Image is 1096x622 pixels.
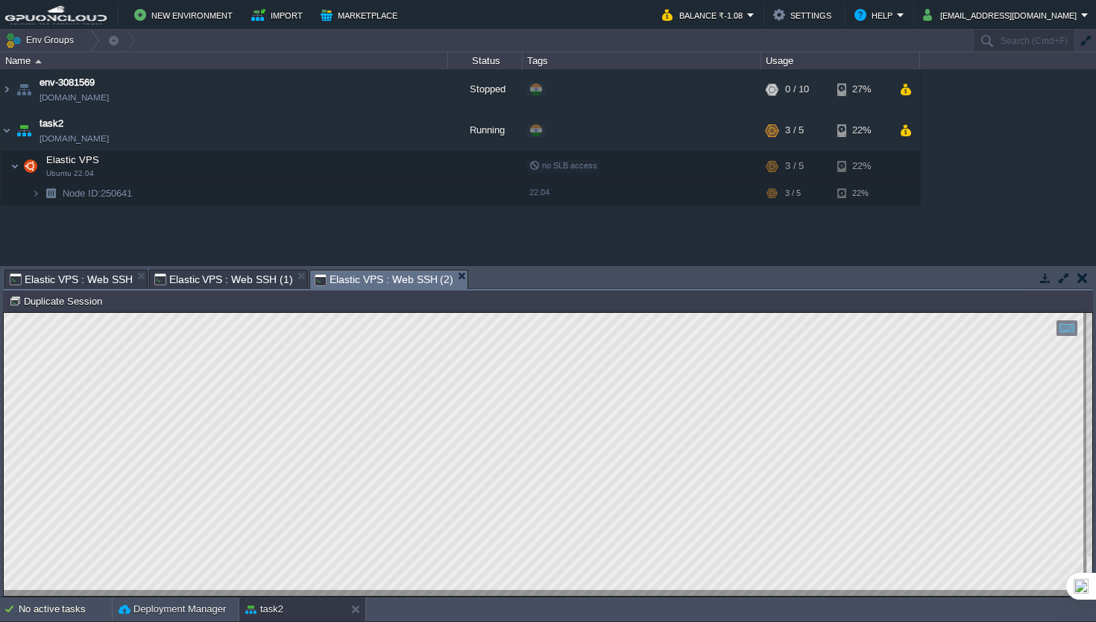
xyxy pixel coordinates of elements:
a: Elastic VPSUbuntu 22.04 [45,154,101,165]
span: 250641 [61,187,134,200]
a: task2 [40,116,63,131]
img: AMDAwAAAACH5BAEAAAAALAAAAAABAAEAAAICRAEAOw== [20,151,41,181]
div: 0 / 10 [785,69,809,110]
button: Balance ₹-1.08 [662,6,747,24]
button: task2 [245,602,283,617]
a: Node ID:250641 [61,187,134,200]
button: [EMAIL_ADDRESS][DOMAIN_NAME] [923,6,1081,24]
img: AMDAwAAAACH5BAEAAAAALAAAAAABAAEAAAICRAEAOw== [40,182,61,205]
div: 27% [837,69,886,110]
span: [DOMAIN_NAME] [40,90,109,105]
button: Deployment Manager [119,602,226,617]
img: AMDAwAAAACH5BAEAAAAALAAAAAABAAEAAAICRAEAOw== [31,182,40,205]
button: Env Groups [5,30,79,51]
img: AMDAwAAAACH5BAEAAAAALAAAAAABAAEAAAICRAEAOw== [35,60,42,63]
img: AMDAwAAAACH5BAEAAAAALAAAAAABAAEAAAICRAEAOw== [13,110,34,150]
span: Elastic VPS : Web SSH [10,270,133,288]
img: AMDAwAAAACH5BAEAAAAALAAAAAABAAEAAAICRAEAOw== [1,110,13,150]
div: 22% [837,110,886,150]
button: Duplicate Session [9,294,107,308]
div: Name [1,52,447,69]
div: 22% [837,151,886,181]
div: Usage [762,52,919,69]
button: Marketplace [321,6,402,24]
img: AMDAwAAAACH5BAEAAAAALAAAAAABAAEAAAICRAEAOw== [13,69,34,110]
div: Status [449,52,522,69]
div: No active tasks [19,597,112,621]
div: 3 / 5 [785,110,804,150]
span: Elastic VPS : Web SSH (2) [315,270,453,289]
img: AMDAwAAAACH5BAEAAAAALAAAAAABAAEAAAICRAEAOw== [10,151,19,181]
span: no SLB access [529,161,597,170]
div: 3 / 5 [785,151,804,181]
div: 3 / 5 [785,182,801,205]
div: Tags [523,52,760,69]
button: Import [251,6,307,24]
span: Elastic VPS [45,153,101,166]
div: 22% [837,182,886,205]
div: Stopped [448,69,523,110]
button: Settings [773,6,836,24]
button: New Environment [134,6,237,24]
div: Running [448,110,523,150]
img: AMDAwAAAACH5BAEAAAAALAAAAAABAAEAAAICRAEAOw== [1,69,13,110]
span: Node ID: [63,188,101,199]
span: [DOMAIN_NAME] [40,131,109,146]
button: Help [854,6,897,24]
a: env-3081569 [40,75,95,90]
span: Ubuntu 22.04 [46,169,94,178]
img: GPUonCLOUD [5,6,107,25]
span: 22.04 [529,188,549,197]
span: Elastic VPS : Web SSH (1) [154,270,293,288]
